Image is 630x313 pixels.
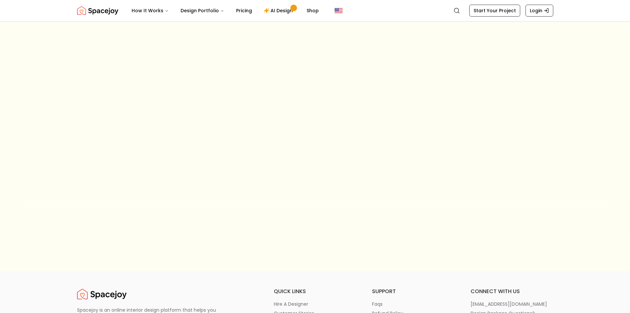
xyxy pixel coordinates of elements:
[175,4,230,17] button: Design Portfolio
[469,5,520,17] a: Start Your Project
[259,4,300,17] a: AI Design
[525,5,553,17] a: Login
[77,287,127,301] img: Spacejoy Logo
[274,287,357,295] h6: quick links
[77,4,118,17] img: Spacejoy Logo
[372,301,383,307] p: faqs
[274,301,357,307] a: hire a designer
[126,4,324,17] nav: Main
[77,287,127,301] a: Spacejoy
[126,4,174,17] button: How It Works
[274,301,308,307] p: hire a designer
[231,4,257,17] a: Pricing
[471,301,553,307] a: [EMAIL_ADDRESS][DOMAIN_NAME]
[471,301,547,307] p: [EMAIL_ADDRESS][DOMAIN_NAME]
[77,4,118,17] a: Spacejoy
[372,287,455,295] h6: support
[471,287,553,295] h6: connect with us
[335,7,343,15] img: United States
[301,4,324,17] a: Shop
[372,301,455,307] a: faqs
